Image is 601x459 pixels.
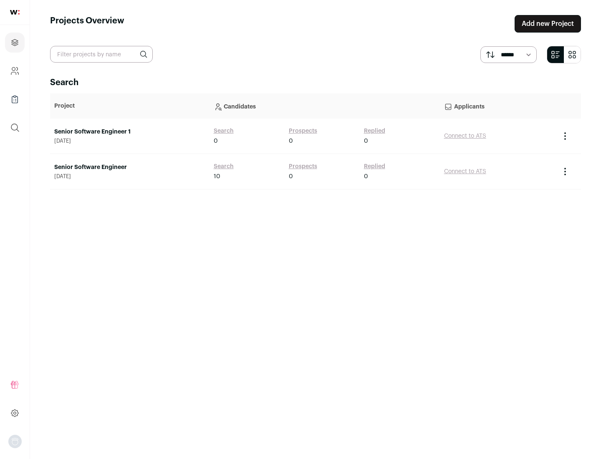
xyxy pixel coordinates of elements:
[289,127,317,135] a: Prospects
[5,33,25,53] a: Projects
[444,133,486,139] a: Connect to ATS
[214,98,436,114] p: Candidates
[10,10,20,15] img: wellfound-shorthand-0d5821cbd27db2630d0214b213865d53afaa358527fdda9d0ea32b1df1b89c2c.svg
[214,127,234,135] a: Search
[364,137,368,145] span: 0
[289,137,293,145] span: 0
[8,435,22,448] img: nopic.png
[54,138,205,144] span: [DATE]
[444,98,552,114] p: Applicants
[289,162,317,171] a: Prospects
[364,127,385,135] a: Replied
[5,89,25,109] a: Company Lists
[515,15,581,33] a: Add new Project
[560,131,570,141] button: Project Actions
[54,102,205,110] p: Project
[54,128,205,136] a: Senior Software Engineer 1
[444,169,486,174] a: Connect to ATS
[5,61,25,81] a: Company and ATS Settings
[364,162,385,171] a: Replied
[289,172,293,181] span: 0
[50,46,153,63] input: Filter projects by name
[214,162,234,171] a: Search
[364,172,368,181] span: 0
[8,435,22,448] button: Open dropdown
[54,173,205,180] span: [DATE]
[50,77,581,88] h2: Search
[54,163,205,171] a: Senior Software Engineer
[560,166,570,177] button: Project Actions
[214,137,218,145] span: 0
[50,15,124,33] h1: Projects Overview
[214,172,220,181] span: 10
